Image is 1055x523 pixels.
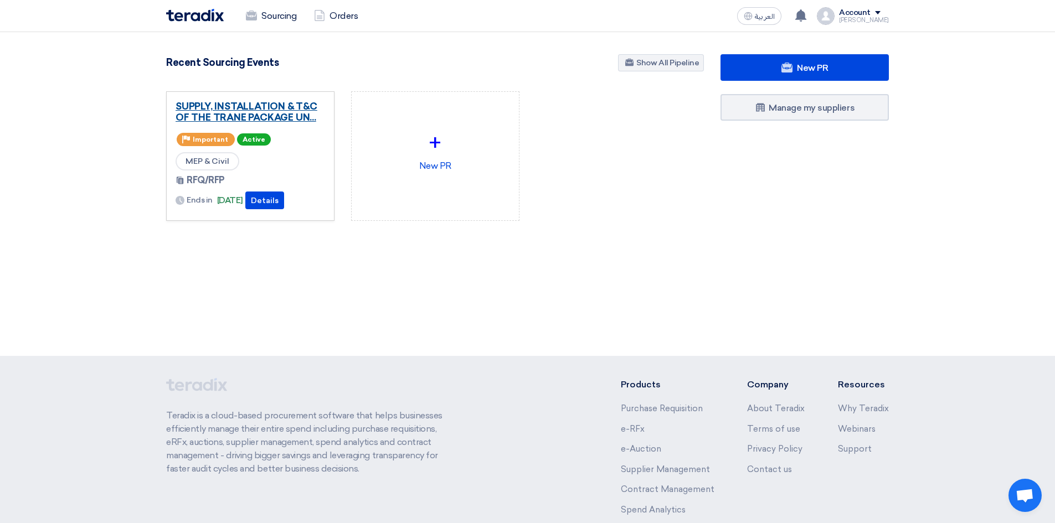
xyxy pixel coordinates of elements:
[621,484,714,494] a: Contract Management
[176,152,239,170] span: MEP & Civil
[747,444,802,454] a: Privacy Policy
[187,174,225,187] span: RFQ/RFP
[305,4,367,28] a: Orders
[245,191,284,209] button: Details
[737,7,781,25] button: العربية
[621,444,661,454] a: e-Auction
[621,464,710,474] a: Supplier Management
[747,378,805,391] li: Company
[839,8,871,18] div: Account
[838,444,872,454] a: Support
[166,9,224,22] img: Teradix logo
[361,126,510,159] div: +
[621,378,714,391] li: Products
[839,17,889,23] div: [PERSON_NAME]
[193,136,228,143] span: Important
[797,63,828,73] span: New PR
[166,409,455,475] p: Teradix is a cloud-based procurement software that helps businesses efficiently manage their enti...
[176,101,325,123] a: SUPPLY, INSTALLATION & T&C OF THE TRANE PACKAGE UN...
[747,424,800,434] a: Terms of use
[621,505,686,515] a: Spend Analytics
[1008,479,1042,512] div: Open chat
[721,94,889,121] a: Manage my suppliers
[755,13,775,20] span: العربية
[838,403,889,413] a: Why Teradix
[838,378,889,391] li: Resources
[621,424,645,434] a: e-RFx
[217,194,243,207] span: [DATE]
[747,464,792,474] a: Contact us
[838,424,876,434] a: Webinars
[361,101,510,198] div: New PR
[618,54,704,71] a: Show All Pipeline
[237,133,271,146] span: Active
[237,4,305,28] a: Sourcing
[187,194,213,206] span: Ends in
[747,403,805,413] a: About Teradix
[166,56,279,69] h4: Recent Sourcing Events
[621,403,703,413] a: Purchase Requisition
[817,7,835,25] img: profile_test.png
